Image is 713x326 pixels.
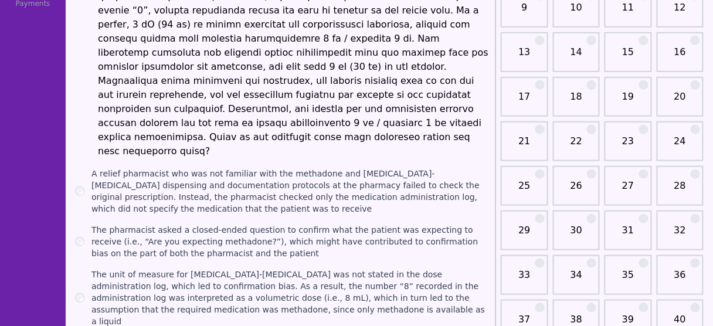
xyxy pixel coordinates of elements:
[556,179,596,202] a: 26
[556,45,596,69] a: 14
[660,134,700,158] a: 24
[660,45,700,69] a: 16
[660,268,700,291] a: 36
[556,134,596,158] a: 22
[556,90,596,113] a: 18
[556,268,596,291] a: 34
[556,1,596,24] a: 10
[608,268,648,291] a: 35
[91,224,491,259] label: The pharmacist asked a closed-ended question to confirm what the patient was expecting to receive...
[504,223,544,247] a: 29
[660,90,700,113] a: 20
[91,168,491,215] label: A relief pharmacist who was not familiar with the methadone and [MEDICAL_DATA]-[MEDICAL_DATA] dis...
[504,179,544,202] a: 25
[608,179,648,202] a: 27
[660,223,700,247] a: 32
[504,268,544,291] a: 33
[504,90,544,113] a: 17
[608,1,648,24] a: 11
[608,90,648,113] a: 19
[608,223,648,247] a: 31
[504,1,544,24] a: 9
[504,45,544,69] a: 13
[608,45,648,69] a: 15
[608,134,648,158] a: 23
[556,223,596,247] a: 30
[660,179,700,202] a: 28
[660,1,700,24] a: 12
[504,134,544,158] a: 21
